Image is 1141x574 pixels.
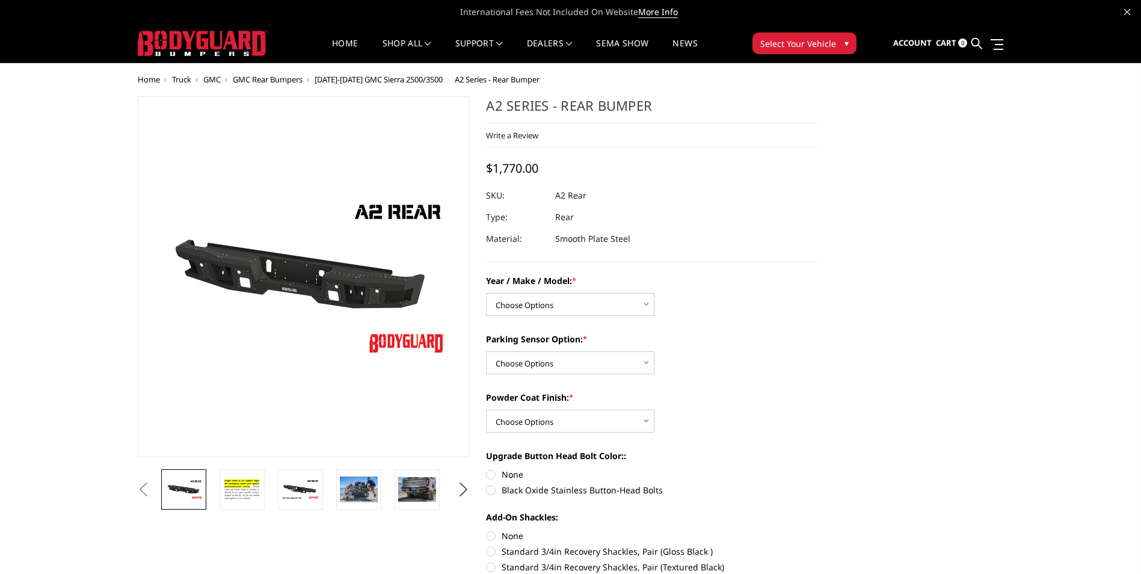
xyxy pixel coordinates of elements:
[893,27,932,60] a: Account
[486,333,818,345] label: Parking Sensor Option:
[936,37,956,48] span: Cart
[233,74,303,85] a: GMC Rear Bumpers
[555,206,574,228] dd: Rear
[760,37,836,50] span: Select Your Vehicle
[486,274,818,287] label: Year / Make / Model:
[135,481,153,499] button: Previous
[138,96,470,457] a: A2 Series - Rear Bumper
[486,96,818,123] h1: A2 Series - Rear Bumper
[138,31,267,56] img: BODYGUARD BUMPERS
[486,206,546,228] dt: Type:
[958,39,967,48] span: 0
[486,185,546,206] dt: SKU:
[486,130,538,141] a: Write a Review
[555,228,630,250] dd: Smooth Plate Steel
[165,479,203,500] img: A2 Series - Rear Bumper
[672,39,697,63] a: News
[486,468,818,481] label: None
[527,39,573,63] a: Dealers
[555,185,586,206] dd: A2 Rear
[223,477,261,502] img: A2 Series - Rear Bumper
[486,449,818,462] label: Upgrade Button Head Bolt Color::
[486,160,538,176] span: $1,770.00
[638,6,678,18] a: More Info
[893,37,932,48] span: Account
[455,74,540,85] span: A2 Series - Rear Bumper
[281,479,319,500] img: A2 Series - Rear Bumper
[138,74,160,85] a: Home
[486,484,818,496] label: Black Oxide Stainless Button-Head Bolts
[486,511,818,523] label: Add-On Shackles:
[486,529,818,542] label: None
[315,74,443,85] a: [DATE]-[DATE] GMC Sierra 2500/3500
[752,32,857,54] button: Select Your Vehicle
[398,477,436,502] img: A2 Series - Rear Bumper
[486,561,818,573] label: Standard 3/4in Recovery Shackles, Pair (Textured Black)
[1081,516,1141,574] iframe: Chat Widget
[936,27,967,60] a: Cart 0
[486,228,546,250] dt: Material:
[340,477,378,502] img: A2 Series - Rear Bumper
[486,391,818,404] label: Powder Coat Finish:
[172,74,191,85] a: Truck
[454,481,472,499] button: Next
[332,39,358,63] a: Home
[596,39,648,63] a: SEMA Show
[455,39,503,63] a: Support
[383,39,431,63] a: shop all
[203,74,221,85] a: GMC
[844,37,849,49] span: ▾
[486,545,818,558] label: Standard 3/4in Recovery Shackles, Pair (Gloss Black )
